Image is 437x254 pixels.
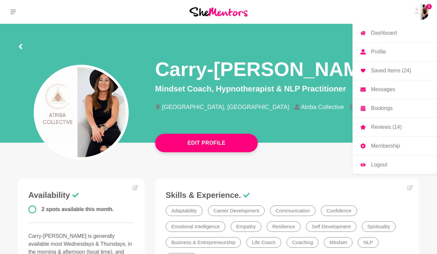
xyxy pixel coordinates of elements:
[413,4,429,20] img: Carry-Louise Hansell
[155,57,380,82] h1: Carry-[PERSON_NAME]
[28,190,134,200] h3: Availability
[155,104,294,110] li: [GEOGRAPHIC_DATA], [GEOGRAPHIC_DATA]
[349,104,389,110] li: 6-10 years
[371,106,393,111] p: Bookings
[353,80,437,99] a: Messages
[371,68,411,73] p: Saved Items (24)
[371,87,395,92] p: Messages
[371,162,387,167] p: Logout
[371,49,386,54] p: Profile
[371,125,402,130] p: Reviews (14)
[155,83,419,95] p: Mindset Coach, Hypnotherapist & NLP Practitioner
[166,190,409,200] h3: Skills & Experience.
[413,4,429,20] a: Carry-Louise Hansell1DashboardProfileSaved Items (24)MessagesBookingsReviews (14)MembershipLogout
[353,24,437,42] a: Dashboard
[353,99,437,118] a: Bookings
[155,134,258,152] button: Edit Profile
[353,61,437,80] a: Saved Items (24)
[189,7,248,16] img: She Mentors Logo
[426,4,432,9] span: 1
[371,143,400,149] p: Membership
[42,206,114,212] span: 2 spots available this month.
[294,104,349,110] li: Atriba Collective
[353,118,437,136] a: Reviews (14)
[353,43,437,61] a: Profile
[371,30,397,36] p: Dashboard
